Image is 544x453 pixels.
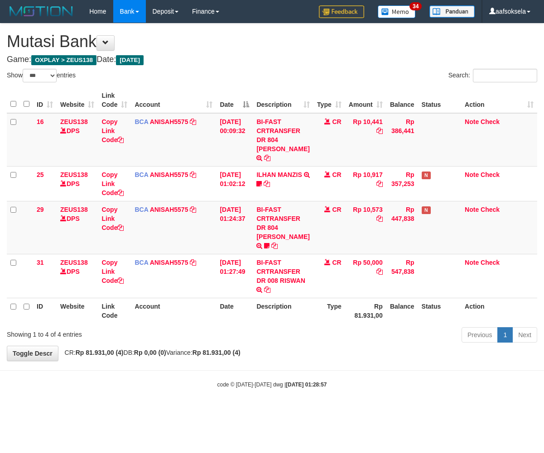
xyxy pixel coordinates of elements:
[481,259,500,266] a: Check
[418,298,462,324] th: Status
[345,298,386,324] th: Rp 81.931,00
[481,118,500,125] a: Check
[465,259,479,266] a: Note
[345,201,386,254] td: Rp 10,573
[216,298,253,324] th: Date
[216,113,253,167] td: [DATE] 00:09:32
[376,127,383,134] a: Copy Rp 10,441 to clipboard
[217,381,327,388] small: code © [DATE]-[DATE] dwg |
[386,113,418,167] td: Rp 386,441
[386,201,418,254] td: Rp 447,838
[193,349,241,356] strong: Rp 81.931,00 (4)
[190,206,196,213] a: Copy ANISAH5575 to clipboard
[422,172,431,179] span: Has Note
[332,206,342,213] span: CR
[131,87,216,113] th: Account: activate to sort column ascending
[286,381,327,388] strong: [DATE] 01:28:57
[150,118,188,125] a: ANISAH5575
[37,171,44,178] span: 25
[33,298,57,324] th: ID
[131,298,216,324] th: Account
[134,349,166,356] strong: Rp 0,00 (0)
[98,87,131,113] th: Link Code: activate to sort column ascending
[386,298,418,324] th: Balance
[313,87,345,113] th: Type: activate to sort column ascending
[57,166,98,201] td: DPS
[135,118,148,125] span: BCA
[462,327,498,343] a: Previous
[376,180,383,187] a: Copy Rp 10,917 to clipboard
[116,55,144,65] span: [DATE]
[57,87,98,113] th: Website: activate to sort column ascending
[190,259,196,266] a: Copy ANISAH5575 to clipboard
[135,206,148,213] span: BCA
[264,180,270,187] a: Copy ILHAN MANZIS to clipboard
[57,113,98,167] td: DPS
[150,171,188,178] a: ANISAH5575
[60,171,88,178] a: ZEUS138
[465,171,479,178] a: Note
[60,118,88,125] a: ZEUS138
[461,298,537,324] th: Action
[253,113,313,167] td: BI-FAST CRTRANSFER DR 804 [PERSON_NAME]
[101,206,124,231] a: Copy Link Code
[150,259,188,266] a: ANISAH5575
[135,171,148,178] span: BCA
[7,33,537,51] h1: Mutasi Bank
[345,166,386,201] td: Rp 10,917
[429,5,475,18] img: panduan.png
[461,87,537,113] th: Action: activate to sort column ascending
[253,254,313,298] td: BI-FAST CRTRANSFER DR 008 RISWAN
[60,259,88,266] a: ZEUS138
[418,87,462,113] th: Status
[313,298,345,324] th: Type
[37,118,44,125] span: 16
[332,171,342,178] span: CR
[376,215,383,222] a: Copy Rp 10,573 to clipboard
[7,5,76,18] img: MOTION_logo.png
[150,206,188,213] a: ANISAH5575
[101,171,124,196] a: Copy Link Code
[7,326,220,339] div: Showing 1 to 4 of 4 entries
[216,87,253,113] th: Date: activate to sort column descending
[497,327,513,343] a: 1
[216,166,253,201] td: [DATE] 01:02:12
[253,201,313,254] td: BI-FAST CRTRANSFER DR 804 [PERSON_NAME]
[332,259,342,266] span: CR
[386,87,418,113] th: Balance
[345,113,386,167] td: Rp 10,441
[512,327,537,343] a: Next
[37,206,44,213] span: 29
[33,87,57,113] th: ID: activate to sort column ascending
[57,201,98,254] td: DPS
[319,5,364,18] img: Feedback.jpg
[7,69,76,82] label: Show entries
[7,346,58,361] a: Toggle Descr
[57,254,98,298] td: DPS
[37,259,44,266] span: 31
[7,55,537,64] h4: Game: Date:
[264,286,270,293] a: Copy BI-FAST CRTRANSFER DR 008 RISWAN to clipboard
[345,87,386,113] th: Amount: activate to sort column ascending
[465,118,479,125] a: Note
[378,5,416,18] img: Button%20Memo.svg
[345,254,386,298] td: Rp 50,000
[481,171,500,178] a: Check
[271,242,278,249] a: Copy BI-FAST CRTRANSFER DR 804 AMANDA ANGGI PRAYO to clipboard
[473,69,537,82] input: Search:
[376,268,383,275] a: Copy Rp 50,000 to clipboard
[101,118,124,143] a: Copy Link Code
[465,206,479,213] a: Note
[332,118,342,125] span: CR
[481,206,500,213] a: Check
[216,254,253,298] td: [DATE] 01:27:49
[422,206,431,214] span: Has Note
[60,349,241,356] span: CR: DB: Variance:
[23,69,57,82] select: Showentries
[101,259,124,284] a: Copy Link Code
[409,2,422,10] span: 34
[386,254,418,298] td: Rp 547,838
[135,259,148,266] span: BCA
[448,69,537,82] label: Search:
[253,298,313,324] th: Description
